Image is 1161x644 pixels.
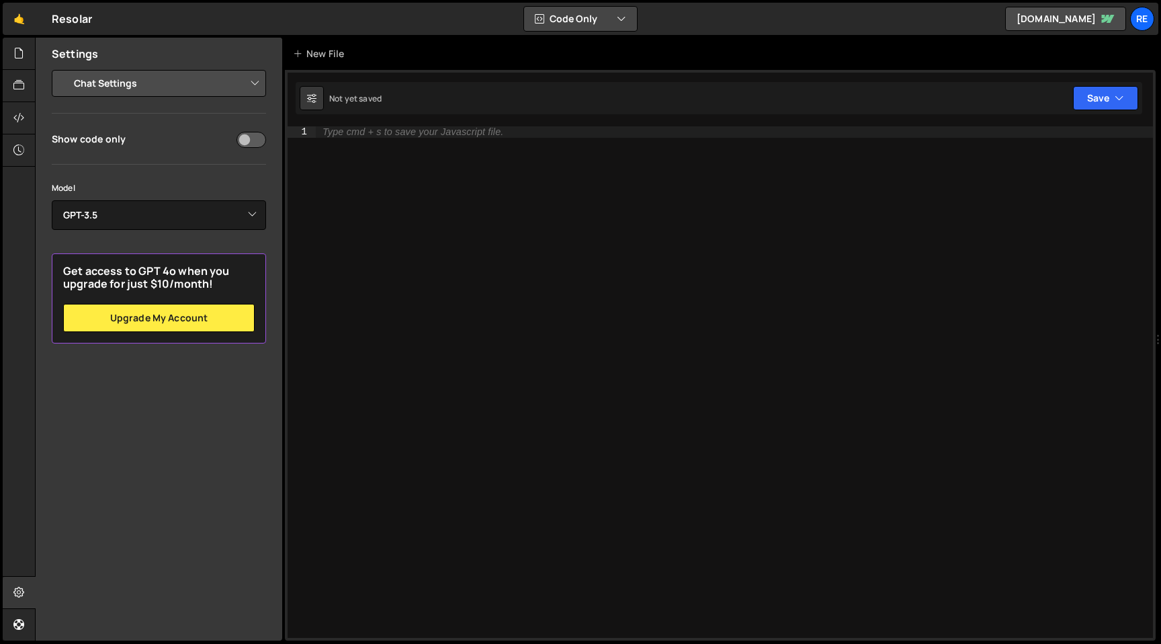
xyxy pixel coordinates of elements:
[1005,7,1126,31] a: [DOMAIN_NAME]
[63,265,255,290] h2: Get access to GPT 4o when you upgrade for just $10/month!
[293,47,349,61] div: New File
[3,3,36,35] a: 🤙
[21,22,32,32] img: logo_orange.svg
[52,11,92,27] div: Resolar
[21,35,32,46] img: website_grey.svg
[322,127,503,137] div: Type cmd + s to save your Javascript file.
[63,304,255,332] a: Upgrade my account
[288,126,316,138] div: 1
[51,79,120,88] div: Domain Overview
[52,182,75,195] label: Model
[52,132,126,145] div: Show code only
[329,93,382,104] div: Not yet saved
[52,46,98,61] h2: Settings
[38,22,66,32] div: v 4.0.25
[35,35,222,46] div: Domain: [PERSON_NAME][DOMAIN_NAME]
[148,79,226,88] div: Keywords by Traffic
[134,78,144,89] img: tab_keywords_by_traffic_grey.svg
[36,78,47,89] img: tab_domain_overview_orange.svg
[1130,7,1154,31] a: Re
[1073,86,1138,110] button: Save
[524,7,637,31] button: Code Only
